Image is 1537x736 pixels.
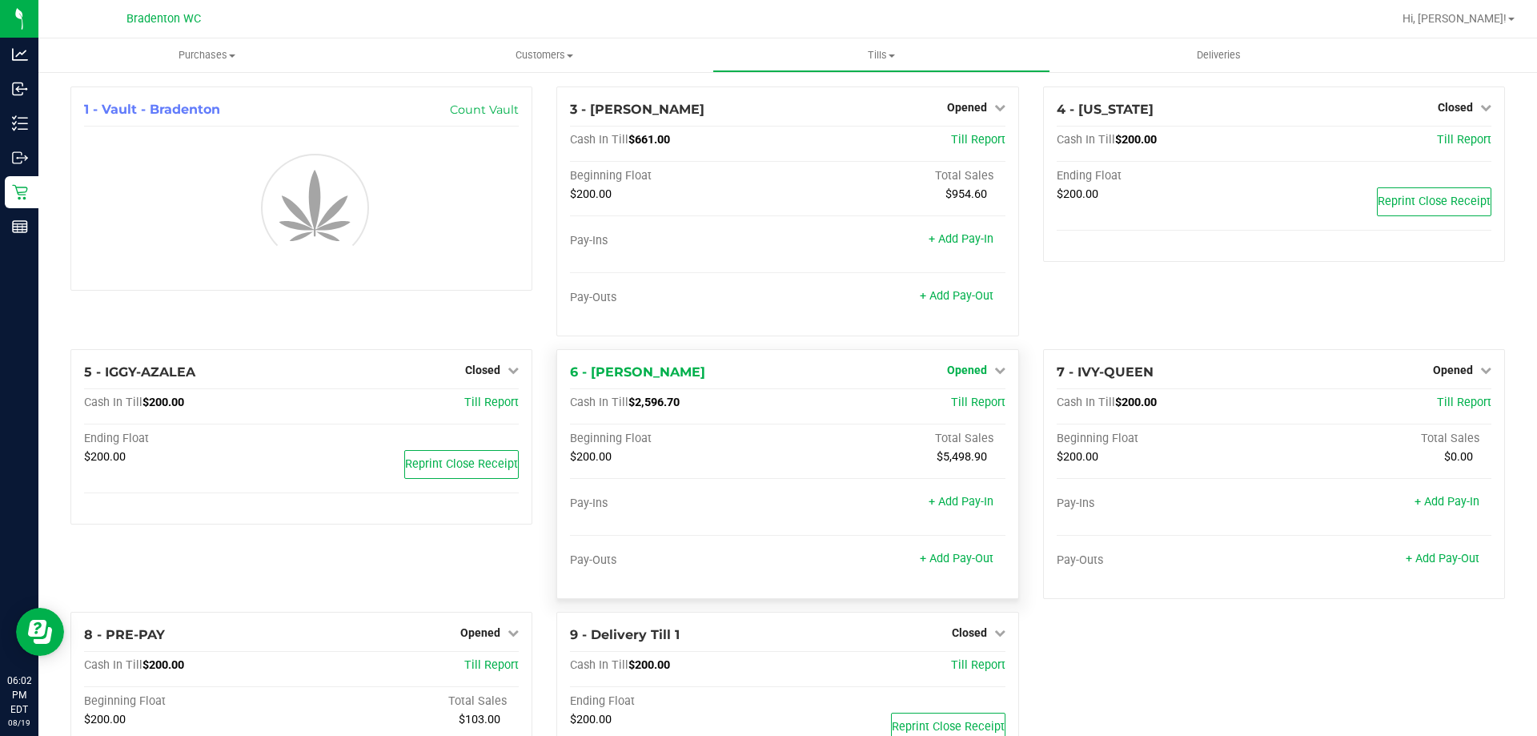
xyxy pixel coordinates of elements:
[570,396,628,409] span: Cash In Till
[1057,450,1098,464] span: $200.00
[570,627,680,642] span: 9 - Delivery Till 1
[38,38,375,72] a: Purchases
[951,396,1005,409] a: Till Report
[1377,187,1491,216] button: Reprint Close Receipt
[570,553,788,568] div: Pay-Outs
[84,396,142,409] span: Cash In Till
[628,133,670,147] span: $661.00
[712,38,1049,72] a: Tills
[460,626,500,639] span: Opened
[12,46,28,62] inline-svg: Analytics
[570,169,788,183] div: Beginning Float
[1050,38,1387,72] a: Deliveries
[1415,495,1479,509] a: + Add Pay-In
[84,432,302,446] div: Ending Float
[1115,396,1157,409] span: $200.00
[929,232,993,246] a: + Add Pay-In
[1057,102,1154,117] span: 4 - [US_STATE]
[84,713,126,726] span: $200.00
[12,150,28,166] inline-svg: Outbound
[12,81,28,97] inline-svg: Inbound
[947,101,987,114] span: Opened
[945,187,987,201] span: $954.60
[713,48,1049,62] span: Tills
[570,234,788,248] div: Pay-Ins
[788,169,1005,183] div: Total Sales
[570,658,628,672] span: Cash In Till
[1444,450,1473,464] span: $0.00
[1057,497,1274,511] div: Pay-Ins
[12,219,28,235] inline-svg: Reports
[126,12,201,26] span: Bradenton WC
[1057,432,1274,446] div: Beginning Float
[16,608,64,656] iframe: Resource center
[947,364,987,376] span: Opened
[1057,553,1274,568] div: Pay-Outs
[7,674,31,717] p: 06:02 PM EDT
[951,133,1005,147] a: Till Report
[570,713,612,726] span: $200.00
[1057,364,1154,380] span: 7 - IVY-QUEEN
[929,495,993,509] a: + Add Pay-In
[1438,101,1473,114] span: Closed
[465,364,500,376] span: Closed
[1057,169,1274,183] div: Ending Float
[12,115,28,131] inline-svg: Inventory
[302,694,520,709] div: Total Sales
[1057,396,1115,409] span: Cash In Till
[951,658,1005,672] a: Till Report
[570,450,612,464] span: $200.00
[464,396,519,409] a: Till Report
[84,627,165,642] span: 8 - PRE-PAY
[142,396,184,409] span: $200.00
[1437,396,1491,409] a: Till Report
[464,658,519,672] a: Till Report
[84,658,142,672] span: Cash In Till
[1057,187,1098,201] span: $200.00
[892,720,1005,734] span: Reprint Close Receipt
[570,133,628,147] span: Cash In Till
[84,450,126,464] span: $200.00
[1175,48,1262,62] span: Deliveries
[7,717,31,729] p: 08/19
[570,432,788,446] div: Beginning Float
[142,658,184,672] span: $200.00
[1403,12,1507,25] span: Hi, [PERSON_NAME]!
[84,102,220,117] span: 1 - Vault - Bradenton
[920,552,993,565] a: + Add Pay-Out
[1433,364,1473,376] span: Opened
[375,38,712,72] a: Customers
[952,626,987,639] span: Closed
[459,713,500,726] span: $103.00
[84,364,195,380] span: 5 - IGGY-AZALEA
[12,184,28,200] inline-svg: Retail
[404,450,519,479] button: Reprint Close Receipt
[84,694,302,709] div: Beginning Float
[937,450,987,464] span: $5,498.90
[1115,133,1157,147] span: $200.00
[628,658,670,672] span: $200.00
[405,457,518,471] span: Reprint Close Receipt
[920,289,993,303] a: + Add Pay-Out
[1057,133,1115,147] span: Cash In Till
[570,497,788,511] div: Pay-Ins
[570,187,612,201] span: $200.00
[570,291,788,305] div: Pay-Outs
[628,396,680,409] span: $2,596.70
[788,432,1005,446] div: Total Sales
[570,694,788,709] div: Ending Float
[38,48,375,62] span: Purchases
[570,364,705,380] span: 6 - [PERSON_NAME]
[570,102,704,117] span: 3 - [PERSON_NAME]
[376,48,712,62] span: Customers
[1406,552,1479,565] a: + Add Pay-Out
[1437,133,1491,147] a: Till Report
[1378,195,1491,208] span: Reprint Close Receipt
